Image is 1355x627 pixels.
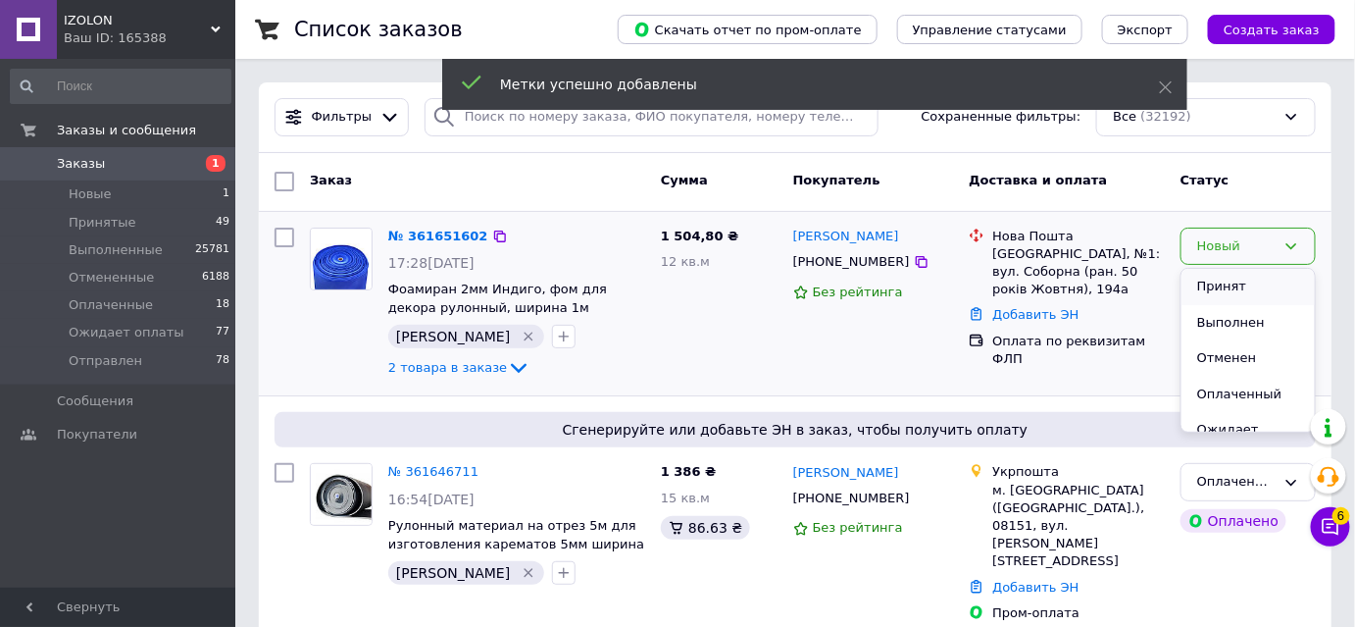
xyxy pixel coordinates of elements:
span: 1 [223,185,229,203]
span: Создать заказ [1224,23,1320,37]
span: Отмененные [69,269,154,287]
span: [PERSON_NAME] [396,565,510,581]
span: Покупатель [793,173,880,187]
span: 6188 [202,269,229,287]
div: Ваш ID: 165388 [64,29,235,47]
div: Новый [1197,236,1276,257]
button: Скачать отчет по пром-оплате [618,15,878,44]
button: Управление статусами [897,15,1082,44]
span: Новые [69,185,112,203]
span: Оплаченные [69,296,153,314]
input: Поиск [10,69,231,104]
div: [PHONE_NUMBER] [789,486,914,511]
span: Фильтры [312,108,373,127]
span: Покупатели [57,426,137,444]
span: Все [1113,108,1136,127]
span: Без рейтинга [813,285,903,299]
img: Фото товару [311,464,372,525]
span: (32192) [1141,109,1192,124]
a: № 361646711 [388,464,478,479]
h1: Список заказов [294,18,463,41]
button: Экспорт [1102,15,1188,44]
span: 1 504,80 ₴ [661,229,738,243]
a: Добавить ЭН [992,580,1079,595]
span: 12 кв.м [661,254,710,269]
svg: Удалить метку [521,329,536,344]
div: [PHONE_NUMBER] [789,249,914,275]
span: 18 [216,296,229,314]
span: Сохраненные фильтры: [922,108,1081,127]
span: Заказы и сообщения [57,122,196,139]
span: [PERSON_NAME] [396,329,510,344]
div: Укрпошта [992,463,1165,481]
svg: Удалить метку [521,565,536,581]
div: Оплата по реквизитам ФЛП [992,333,1165,368]
span: 17:28[DATE] [388,255,475,271]
span: 2 товара в заказе [388,360,507,375]
div: м. [GEOGRAPHIC_DATA] ([GEOGRAPHIC_DATA].), 08151, вул. [PERSON_NAME][STREET_ADDRESS] [992,482,1165,571]
div: Пром-оплата [992,604,1165,622]
a: № 361651602 [388,229,488,243]
span: Заказы [57,155,105,173]
li: Ожидает оплаты [1181,412,1315,468]
div: [GEOGRAPHIC_DATA], №1: вул. Соборна (ран. 50 років Жовтня), 194а [992,245,1165,299]
div: Метки успешно добавлены [500,75,1110,94]
a: 2 товара в заказе [388,360,530,375]
span: 25781 [195,241,229,259]
span: 15 кв.м [661,491,710,505]
li: Оплаченный [1181,377,1315,413]
span: Ожидает оплаты [69,324,184,341]
a: Фото товару [310,463,373,526]
li: Отменен [1181,340,1315,377]
a: [PERSON_NAME] [793,464,899,483]
span: Доставка и оплата [969,173,1107,187]
span: Отправлен [69,352,142,370]
a: Добавить ЭН [992,307,1079,322]
span: Статус [1180,173,1230,187]
span: Сообщения [57,392,133,410]
li: Выполнен [1181,305,1315,341]
img: Фото товару [311,229,372,289]
span: Выполненные [69,241,163,259]
input: Поиск по номеру заказа, ФИО покупателя, номеру телефона, Email, номеру накладной [425,98,878,136]
span: Заказ [310,173,352,187]
div: 86.63 ₴ [661,516,750,540]
button: Создать заказ [1208,15,1335,44]
span: 77 [216,324,229,341]
a: Создать заказ [1188,22,1335,36]
span: 1 386 ₴ [661,464,716,479]
div: Оплачено [1180,509,1286,533]
a: Фото товару [310,228,373,290]
span: 16:54[DATE] [388,492,475,507]
span: 78 [216,352,229,370]
a: Рулонный материал на отрез 5м для изготовления карематов 5мм ширина 1,5м плотность 33(кг/м³) Изол... [388,518,644,588]
span: 6 [1332,507,1350,525]
span: 49 [216,214,229,232]
span: Сгенерируйте или добавьте ЭН в заказ, чтобы получить оплату [282,420,1308,440]
span: Управление статусами [913,23,1067,37]
span: Принятые [69,214,136,232]
div: Оплаченный [1197,472,1276,493]
span: Скачать отчет по пром-оплате [633,21,862,38]
span: IZOLON [64,12,211,29]
a: Фоамиран 2мм Индиго, фом для декора рулонный, ширина 1м [388,282,607,315]
button: Чат с покупателем6 [1311,507,1350,547]
span: 1 [206,155,226,172]
div: Нова Пошта [992,228,1165,245]
span: Без рейтинга [813,520,903,535]
span: Экспорт [1118,23,1173,37]
a: [PERSON_NAME] [793,228,899,246]
span: Сумма [661,173,708,187]
li: Принят [1181,269,1315,305]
